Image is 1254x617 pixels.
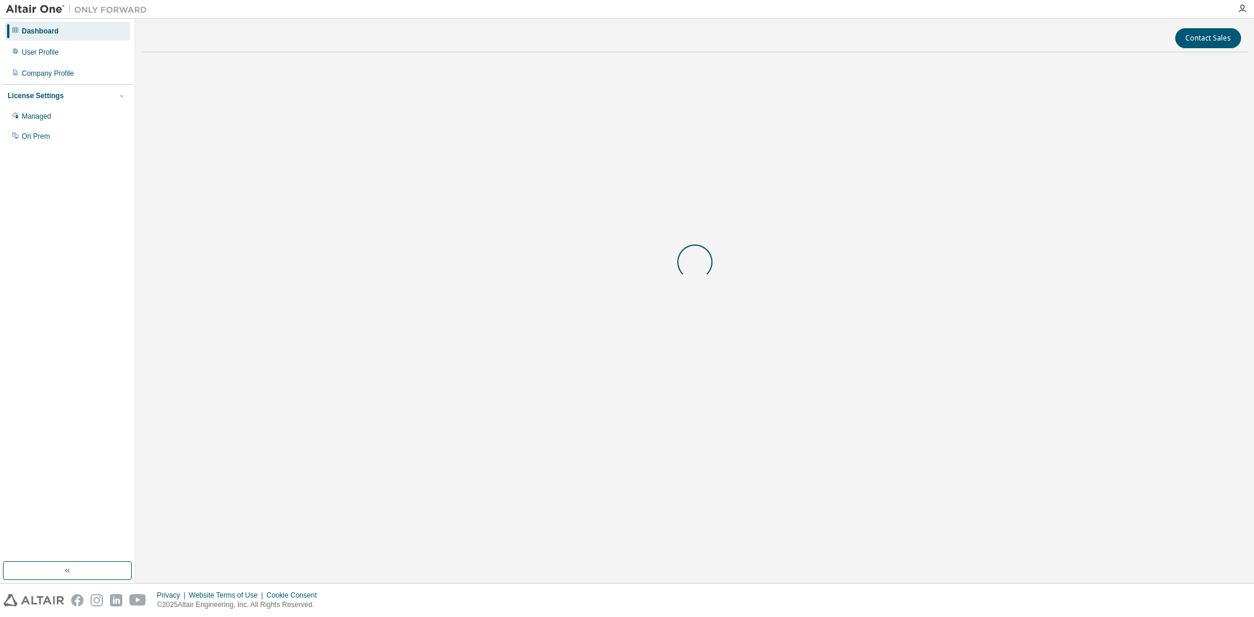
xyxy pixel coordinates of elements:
p: © 2025 Altair Engineering, Inc. All Rights Reserved. [157,600,324,610]
img: facebook.svg [71,594,83,606]
div: On Prem [22,132,50,141]
img: Altair One [6,4,153,15]
button: Contact Sales [1175,28,1241,48]
img: linkedin.svg [110,594,122,606]
div: Website Terms of Use [189,591,266,600]
img: instagram.svg [91,594,103,606]
div: Privacy [157,591,189,600]
div: User Profile [22,48,59,57]
div: License Settings [8,91,63,100]
div: Dashboard [22,26,59,36]
img: youtube.svg [129,594,146,606]
div: Cookie Consent [266,591,323,600]
img: altair_logo.svg [4,594,64,606]
div: Company Profile [22,69,74,78]
div: Managed [22,112,51,121]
